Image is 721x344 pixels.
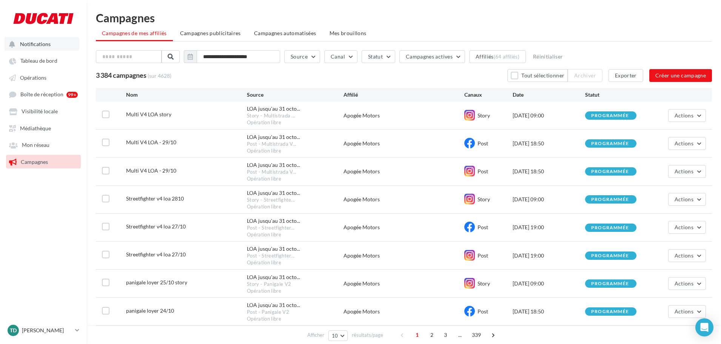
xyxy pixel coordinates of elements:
div: Affilié [344,91,464,99]
div: Apogée Motors [344,252,464,259]
span: Story [478,112,490,119]
button: Source [284,50,320,63]
button: Actions [668,305,706,318]
span: Post [478,252,488,259]
div: [DATE] 19:00 [513,252,585,259]
div: [DATE] 18:50 [513,140,585,147]
span: résultats/page [352,332,383,339]
span: Post [478,308,488,315]
span: Post [478,140,488,147]
div: Apogée Motors [344,308,464,315]
span: Campagnes actives [406,53,453,60]
button: Actions [668,109,706,122]
div: 99+ [66,92,78,98]
button: Actions [668,137,706,150]
a: Médiathèque [5,121,82,135]
div: programmée [591,141,629,146]
button: Affiliés(64 affiliés) [469,50,526,63]
div: [DATE] 18:50 [513,168,585,175]
span: LOA jusqu'au 31 octo... [247,105,300,113]
a: Boîte de réception 99+ [5,87,82,101]
button: Actions [668,221,706,234]
span: Campagnes [21,159,48,165]
span: Post - Streetfighter... [247,225,294,231]
span: Story [478,280,490,287]
button: Actions [668,249,706,262]
span: Actions [675,168,693,174]
span: LOA jusqu'au 31 octo... [247,301,300,309]
div: programmée [591,113,629,118]
div: Post - Panigale V2 [247,309,344,316]
div: programmée [591,197,629,202]
a: Campagnes [5,155,82,168]
p: [PERSON_NAME] [22,327,72,334]
span: Streetfighter v4 loa 27/10 [126,223,186,230]
button: Réinitialiser [530,52,566,61]
button: Archiver [568,69,602,82]
div: Canaux [464,91,513,99]
div: [DATE] 09:00 [513,280,585,287]
span: (sur 4628) [148,73,171,79]
span: Multi V4 LOA - 29/10 [126,139,176,145]
div: [DATE] 19:00 [513,224,585,231]
button: Canal [324,50,357,63]
button: Actions [668,165,706,178]
a: Visibilité locale [5,104,82,118]
span: Streetfighter v4 loa 2810 [126,195,184,202]
span: Opérations [20,74,46,81]
span: Campagnes publicitaires [180,30,241,36]
button: Notifications [5,37,79,51]
div: Opération libre [247,231,344,238]
span: Tableau de bord [20,58,57,64]
div: Apogée Motors [344,224,464,231]
span: Streetfighter v4 loa 27/10 [126,251,186,258]
div: programmée [591,281,629,286]
div: Apogée Motors [344,140,464,147]
span: LOA jusqu'au 31 octo... [247,161,300,169]
div: Apogée Motors [344,280,464,287]
div: programmée [591,169,629,174]
span: LOA jusqu'au 31 octo... [247,245,300,253]
span: Actions [675,280,693,287]
span: 1 [411,329,423,341]
span: 339 [469,329,484,341]
span: Campagnes automatisées [254,30,316,36]
span: Mes brouillons [330,30,367,36]
div: Opération libre [247,176,344,182]
div: Statut [585,91,658,99]
span: Mon réseau [22,142,49,148]
span: Post [478,224,488,230]
span: TD [10,327,17,334]
span: 2 [426,329,438,341]
div: Apogée Motors [344,196,464,203]
span: 3 384 campagnes [96,71,146,79]
span: Notifications [20,41,51,47]
div: programmée [591,309,629,314]
span: Actions [675,196,693,202]
span: Post [478,168,488,174]
span: Actions [675,112,693,119]
span: LOA jusqu'au 31 octo... [247,189,300,197]
div: [DATE] 09:00 [513,196,585,203]
div: Opération libre [247,119,344,126]
span: Multi V4 LOA - 29/10 [126,167,176,174]
div: Opération libre [247,148,344,154]
span: ... [454,329,466,341]
div: Open Intercom Messenger [695,318,713,336]
div: Apogée Motors [344,168,464,175]
div: Date [513,91,585,99]
span: Actions [675,252,693,259]
div: programmée [591,225,629,230]
span: Story - Streetfighte... [247,197,295,204]
span: panigale loyer 24/10 [126,307,174,314]
a: Tableau de bord [5,54,82,67]
button: Créer une campagne [649,69,712,82]
button: Actions [668,277,706,290]
a: Mon réseau [5,138,82,151]
span: Multi V4 LOA story [126,111,171,117]
div: [DATE] 18:50 [513,308,585,315]
button: Exporter [609,69,643,82]
span: Actions [675,308,693,315]
span: Afficher [307,332,324,339]
div: Nom [126,91,247,99]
